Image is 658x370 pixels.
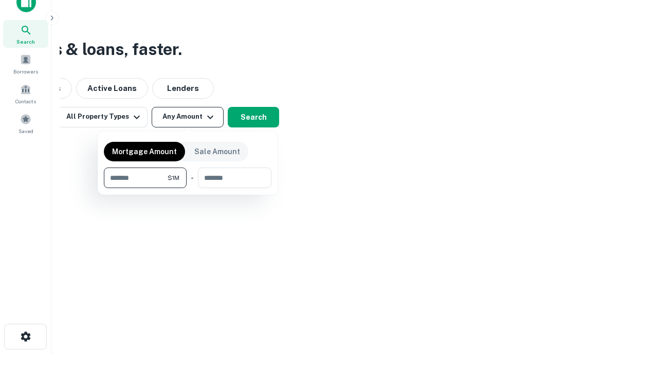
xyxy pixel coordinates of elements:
[191,168,194,188] div: -
[112,146,177,157] p: Mortgage Amount
[194,146,240,157] p: Sale Amount
[607,288,658,337] iframe: Chat Widget
[168,173,179,182] span: $1M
